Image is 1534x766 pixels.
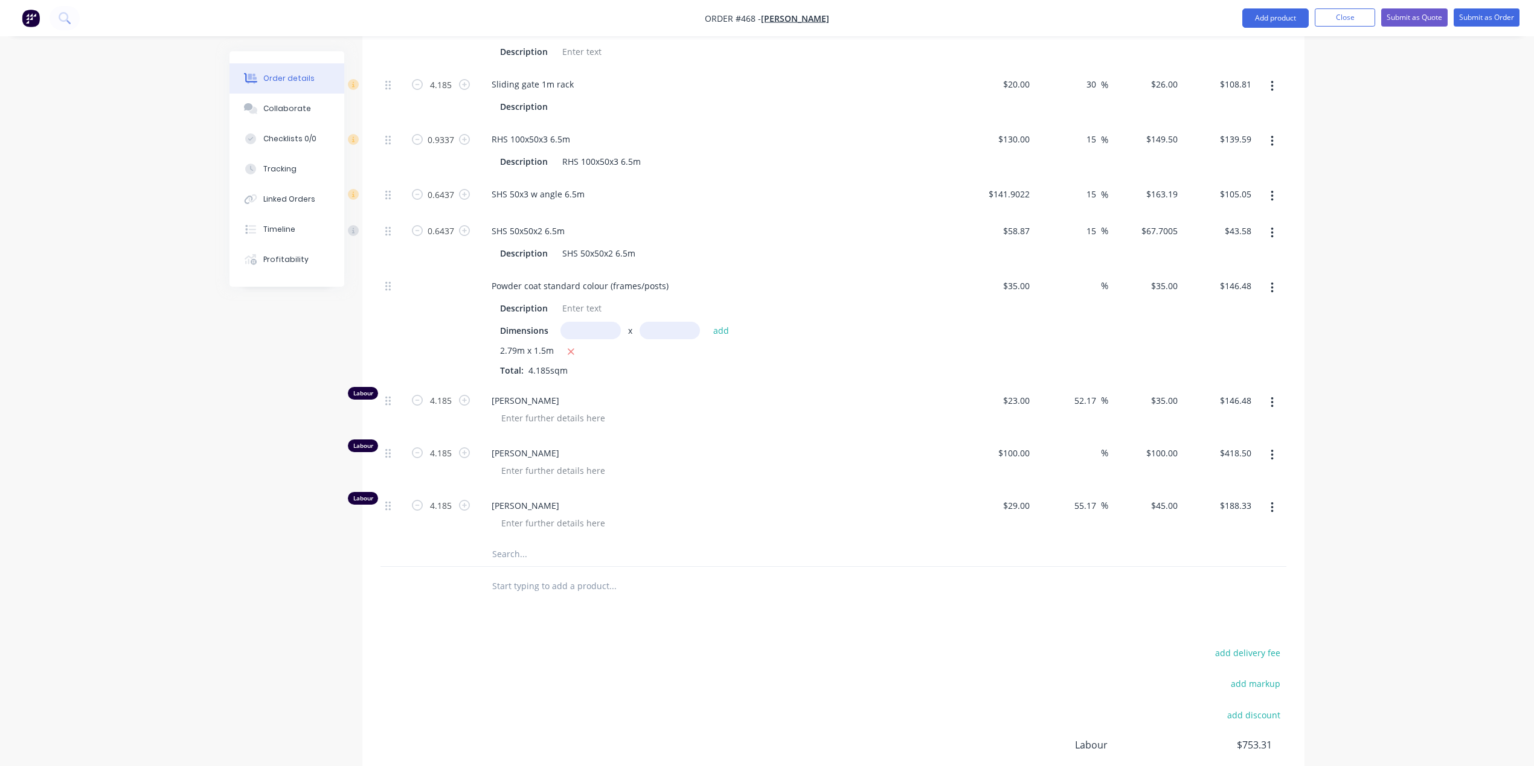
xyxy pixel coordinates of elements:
[229,124,344,154] button: Checklists 0/0
[500,324,548,337] span: Dimensions
[492,542,733,566] input: Search...
[1242,8,1309,28] button: Add product
[1208,645,1286,661] button: add delivery fee
[495,244,553,262] div: Description
[761,13,829,24] a: [PERSON_NAME]
[482,277,678,295] div: Powder coat standard colour (frames/posts)
[229,184,344,214] button: Linked Orders
[22,9,40,27] img: Factory
[263,194,315,205] div: Linked Orders
[705,13,761,24] span: Order #468 -
[1101,188,1108,202] span: %
[348,492,378,505] div: Labour
[557,153,646,170] div: RHS 100x50x3 6.5m
[1454,8,1520,27] button: Submit as Order
[1101,133,1108,147] span: %
[348,387,378,400] div: Labour
[492,574,733,598] input: Start typing to add a product...
[495,98,553,115] div: Description
[229,154,344,184] button: Tracking
[229,94,344,124] button: Collaborate
[482,185,594,203] div: SHS 50x3 w angle 6.5m
[229,63,344,94] button: Order details
[1381,8,1448,27] button: Submit as Quote
[1221,707,1286,723] button: add discount
[1101,78,1108,92] span: %
[1183,738,1272,752] span: $753.31
[495,43,553,60] div: Description
[628,324,632,337] span: x
[492,447,955,459] span: [PERSON_NAME]
[1101,446,1108,460] span: %
[1101,499,1108,512] span: %
[229,214,344,244] button: Timeline
[495,299,553,317] div: Description
[263,164,297,174] div: Tracking
[1224,675,1286,692] button: add markup
[492,499,955,512] span: [PERSON_NAME]
[1101,279,1108,293] span: %
[1075,738,1183,752] span: Labour
[500,365,524,376] span: Total:
[263,103,311,114] div: Collaborate
[524,365,573,376] span: 4.185sqm
[263,133,316,144] div: Checklists 0/0
[1101,394,1108,407] span: %
[229,244,344,275] button: Profitability
[482,130,580,148] div: RHS 100x50x3 6.5m
[482,222,574,240] div: SHS 50x50x2 6.5m
[495,153,553,170] div: Description
[557,244,640,262] div: SHS 50x50x2 6.5m
[1315,8,1375,27] button: Close
[707,322,736,339] button: add
[263,224,295,235] div: Timeline
[263,73,315,84] div: Order details
[263,254,309,265] div: Profitability
[500,344,554,359] span: 2.79m x 1.5m
[348,439,378,452] div: Labour
[492,394,955,407] span: [PERSON_NAME]
[482,75,583,93] div: Sliding gate 1m rack
[1101,224,1108,238] span: %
